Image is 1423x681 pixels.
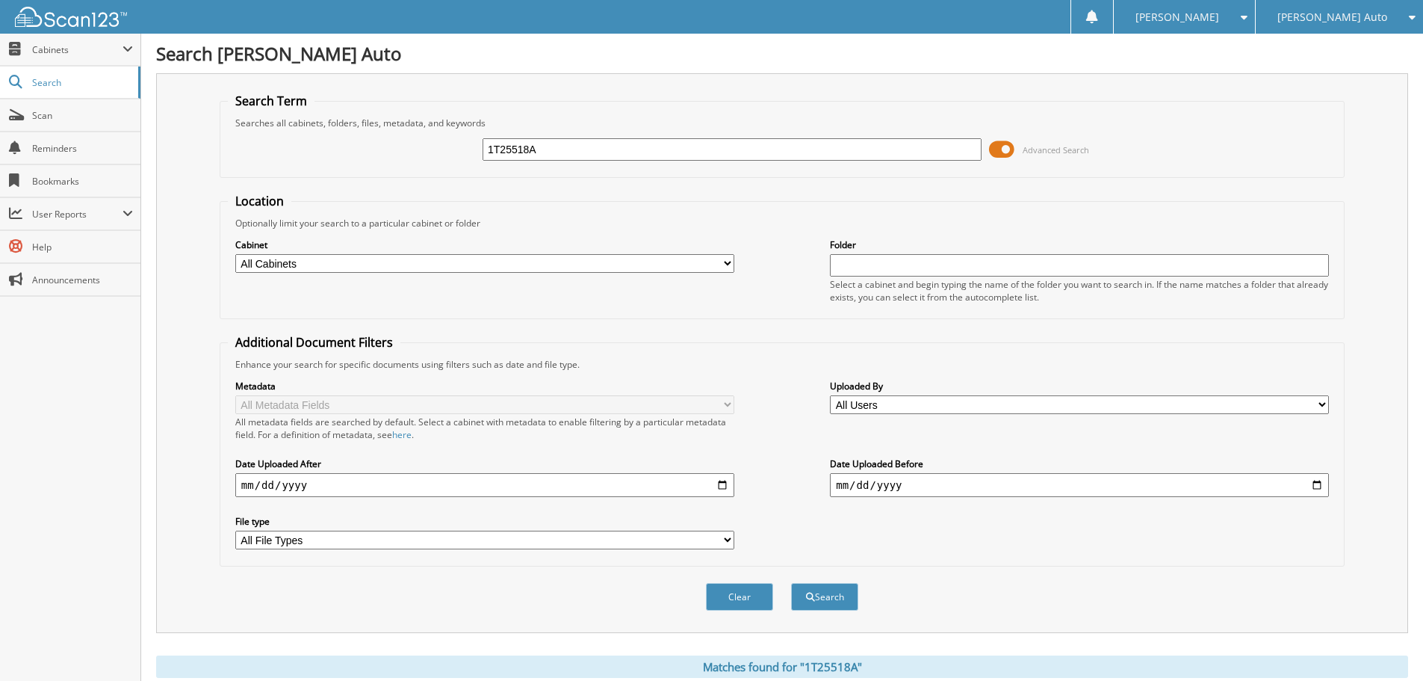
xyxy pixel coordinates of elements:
[32,274,133,286] span: Announcements
[32,76,131,89] span: Search
[32,142,133,155] span: Reminders
[32,43,123,56] span: Cabinets
[228,217,1336,229] div: Optionally limit your search to a particular cabinet or folder
[392,428,412,441] a: here
[235,457,734,470] label: Date Uploaded After
[235,515,734,528] label: File type
[235,380,734,392] label: Metadata
[235,238,734,251] label: Cabinet
[830,238,1329,251] label: Folder
[830,380,1329,392] label: Uploaded By
[235,473,734,497] input: start
[228,334,400,351] legend: Additional Document Filters
[1135,13,1219,22] span: [PERSON_NAME]
[791,583,858,611] button: Search
[228,117,1336,129] div: Searches all cabinets, folders, files, metadata, and keywords
[228,193,291,209] legend: Location
[156,41,1408,66] h1: Search [PERSON_NAME] Auto
[830,457,1329,470] label: Date Uploaded Before
[830,278,1329,303] div: Select a cabinet and begin typing the name of the folder you want to search in. If the name match...
[706,583,773,611] button: Clear
[32,109,133,122] span: Scan
[32,175,133,188] span: Bookmarks
[235,416,734,441] div: All metadata fields are searched by default. Select a cabinet with metadata to enable filtering b...
[156,656,1408,678] div: Matches found for "1T25518A"
[830,473,1329,497] input: end
[1277,13,1387,22] span: [PERSON_NAME] Auto
[228,358,1336,371] div: Enhance your search for specific documents using filters such as date and file type.
[32,208,123,221] span: User Reports
[228,93,314,109] legend: Search Term
[15,7,127,27] img: scan123-logo-white.svg
[32,241,133,253] span: Help
[1023,144,1089,155] span: Advanced Search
